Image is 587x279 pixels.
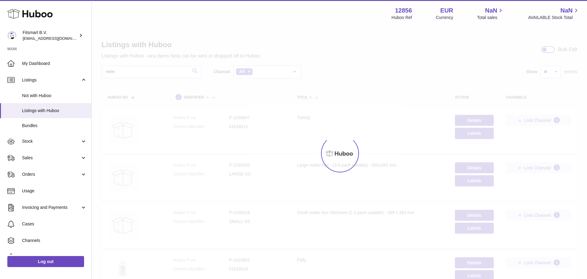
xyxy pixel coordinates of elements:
[392,15,412,21] div: Huboo Ref
[22,93,87,99] span: Not with Huboo
[22,108,87,114] span: Listings with Huboo
[528,15,580,21] span: AVAILABLE Stock Total
[23,30,78,41] div: Fitsmart B.V.
[22,221,87,227] span: Cases
[22,77,80,83] span: Listings
[436,15,453,21] div: Currency
[7,256,84,267] a: Log out
[22,205,80,210] span: Invoicing and Payments
[485,6,497,15] span: NaN
[440,6,453,15] strong: EUR
[23,36,90,41] span: [EMAIL_ADDRESS][DOMAIN_NAME]
[22,188,87,194] span: Usage
[22,155,80,161] span: Sales
[477,15,504,21] span: Total sales
[22,123,87,129] span: Bundles
[395,6,412,15] strong: 12856
[22,138,80,144] span: Stock
[22,254,87,260] span: Settings
[7,31,17,40] img: internalAdmin-12856@internal.huboo.com
[22,238,87,243] span: Channels
[22,61,87,66] span: My Dashboard
[22,172,80,177] span: Orders
[477,6,504,21] a: NaN Total sales
[560,6,573,15] span: NaN
[528,6,580,21] a: NaN AVAILABLE Stock Total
